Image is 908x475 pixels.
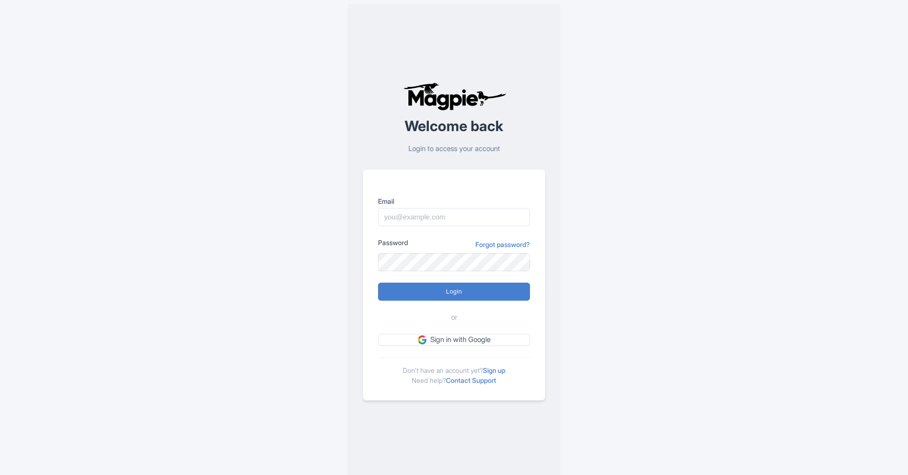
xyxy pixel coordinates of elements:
[378,208,530,226] input: you@example.com
[363,118,545,134] h2: Welcome back
[378,357,530,385] div: Don't have an account yet? Need help?
[475,239,530,249] a: Forgot password?
[451,312,457,323] span: or
[378,334,530,346] a: Sign in with Google
[446,376,496,384] a: Contact Support
[378,283,530,301] input: Login
[418,335,426,344] img: google.svg
[363,143,545,154] p: Login to access your account
[483,366,505,374] a: Sign up
[401,82,508,111] img: logo-ab69f6fb50320c5b225c76a69d11143b.png
[378,196,530,206] label: Email
[378,237,408,247] label: Password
